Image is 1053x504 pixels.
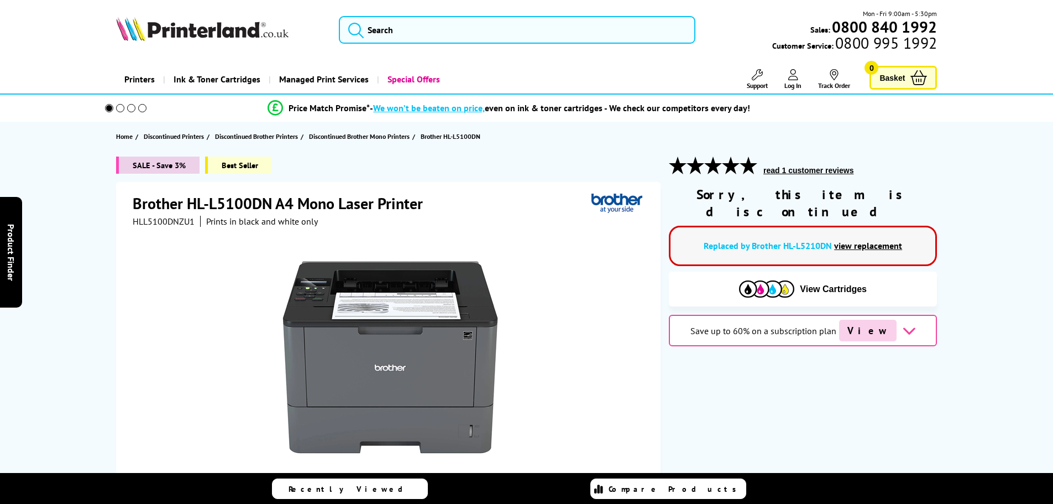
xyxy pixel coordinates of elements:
[869,66,937,90] a: Basket 0
[116,17,326,43] a: Printerland Logo
[669,186,937,220] div: Sorry, this item is discontinued
[690,325,836,336] span: Save up to 60% on a subscription plan
[830,22,937,32] a: 0800 840 1992
[133,216,195,227] span: HLL5100DNZU1
[747,69,768,90] a: Support
[879,70,905,85] span: Basket
[116,17,289,41] img: Printerland Logo
[800,284,867,294] span: View Cartridges
[421,131,480,142] span: Brother HL-L5100DN
[784,69,801,90] a: Log In
[834,38,937,48] span: 0800 995 1992
[206,216,318,227] i: Prints in black and white only
[739,280,794,298] img: Cartridges
[272,479,428,499] a: Recently Viewed
[373,102,485,113] span: We won’t be beaten on price,
[205,157,272,174] span: Best Seller
[370,102,750,113] div: - even on ink & toner cartridges - We check our competitors every day!
[421,131,483,142] a: Brother HL-L5100DN
[747,81,768,90] span: Support
[309,131,410,142] span: Discontinued Brother Mono Printers
[810,24,830,35] span: Sales:
[133,193,434,214] h1: Brother HL-L5100DN A4 Mono Laser Printer
[116,131,133,142] span: Home
[309,131,412,142] a: Discontinued Brother Mono Printers
[281,249,498,466] img: Brother HL-L5100DN
[116,131,135,142] a: Home
[215,131,301,142] a: Discontinued Brother Printers
[818,69,850,90] a: Track Order
[289,102,370,113] span: Price Match Promise*
[174,65,260,93] span: Ink & Toner Cartridges
[832,17,937,37] b: 0800 840 1992
[377,65,448,93] a: Special Offers
[677,280,929,298] button: View Cartridges
[834,240,902,251] a: view replacement
[863,8,937,19] span: Mon - Fri 9:00am - 5:30pm
[116,157,200,174] span: SALE - Save 3%
[6,224,17,280] span: Product Finder
[609,484,742,494] span: Compare Products
[269,65,377,93] a: Managed Print Services
[591,193,642,214] img: Brother
[289,484,414,494] span: Recently Viewed
[590,479,746,499] a: Compare Products
[144,131,207,142] a: Discontinued Printers
[215,131,298,142] span: Discontinued Brother Printers
[784,81,801,90] span: Log In
[144,131,204,142] span: Discontinued Printers
[116,65,163,93] a: Printers
[865,61,878,75] span: 0
[772,38,937,51] span: Customer Service:
[704,240,832,251] a: Replaced by Brother HL-L5210DN
[339,16,695,44] input: Search
[760,165,857,175] button: read 1 customer reviews
[839,320,897,341] span: View
[163,65,269,93] a: Ink & Toner Cartridges
[90,98,929,118] li: modal_Promise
